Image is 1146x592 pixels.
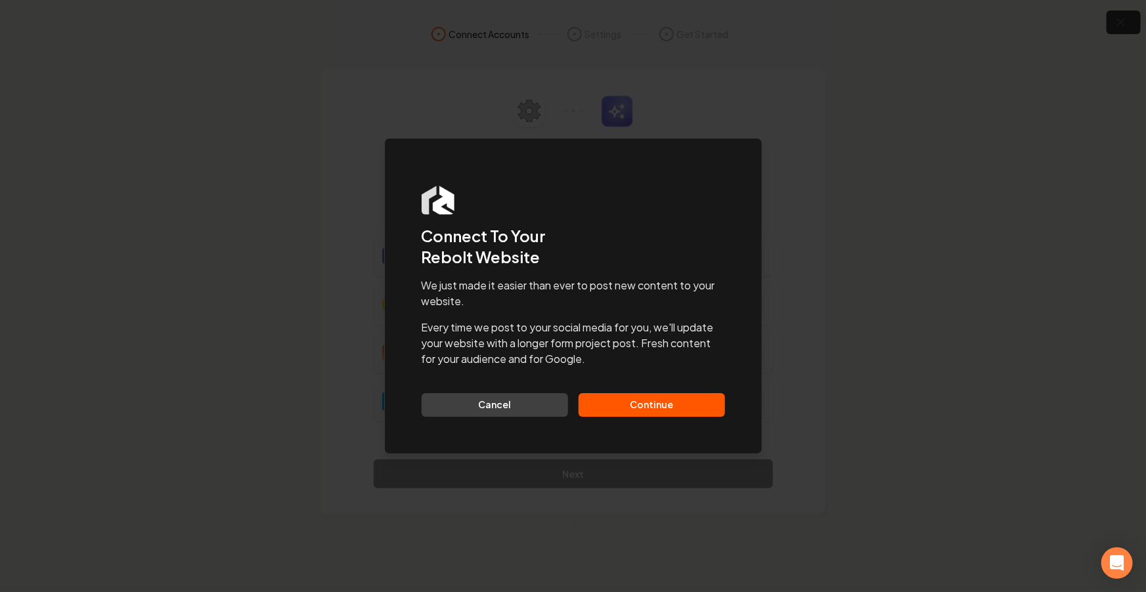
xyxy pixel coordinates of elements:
[422,186,454,215] img: Rebolt Logo
[579,393,725,417] button: Continue
[422,393,568,417] button: Cancel
[422,225,725,267] h2: Connect To Your Rebolt Website
[422,320,725,367] p: Every time we post to your social media for you, we'll update your website with a longer form pro...
[422,278,725,309] p: We just made it easier than ever to post new content to your website.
